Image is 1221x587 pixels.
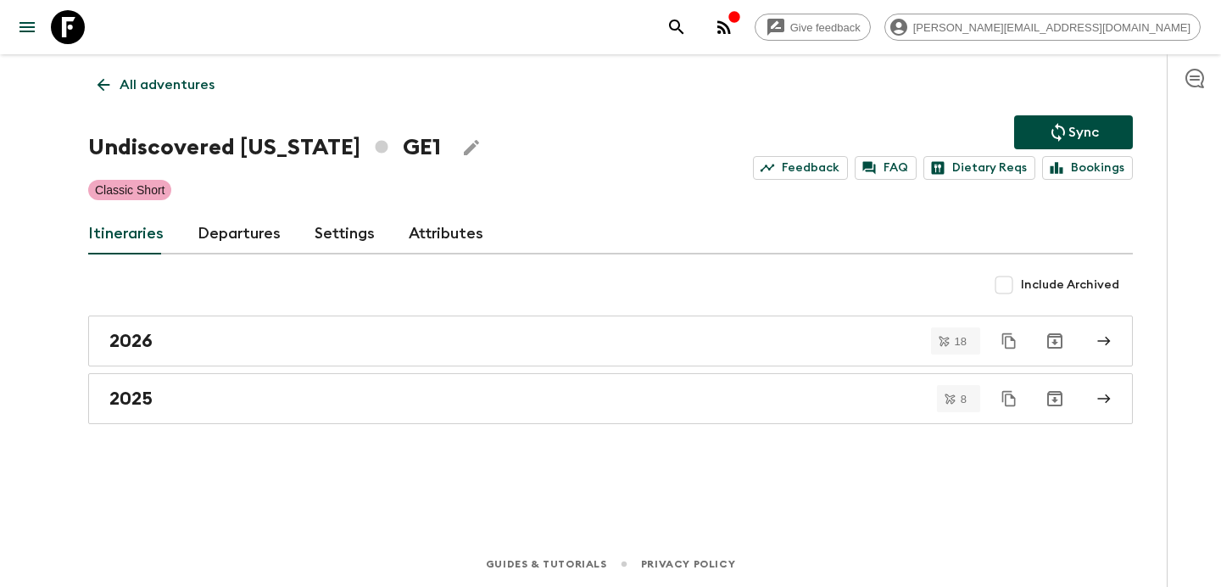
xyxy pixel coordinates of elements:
a: Feedback [753,156,848,180]
a: Guides & Tutorials [486,555,607,573]
button: Sync adventure departures to the booking engine [1014,115,1133,149]
a: Give feedback [755,14,871,41]
button: search adventures [660,10,694,44]
a: Attributes [409,214,483,254]
button: Archive [1038,324,1072,358]
button: Duplicate [994,383,1024,414]
a: Dietary Reqs [923,156,1035,180]
span: Include Archived [1021,277,1119,293]
span: 18 [945,336,977,347]
a: 2025 [88,373,1133,424]
a: Settings [315,214,375,254]
h2: 2026 [109,330,153,352]
a: Bookings [1042,156,1133,180]
h1: Undiscovered [US_STATE] GE1 [88,131,441,165]
div: [PERSON_NAME][EMAIL_ADDRESS][DOMAIN_NAME] [884,14,1201,41]
span: 8 [951,394,977,405]
button: menu [10,10,44,44]
span: [PERSON_NAME][EMAIL_ADDRESS][DOMAIN_NAME] [904,21,1200,34]
a: Privacy Policy [641,555,735,573]
a: Itineraries [88,214,164,254]
button: Edit Adventure Title [454,131,488,165]
span: Give feedback [781,21,870,34]
a: 2026 [88,316,1133,366]
a: All adventures [88,68,224,102]
h2: 2025 [109,388,153,410]
button: Duplicate [994,326,1024,356]
p: Sync [1068,122,1099,143]
a: FAQ [855,156,917,180]
p: Classic Short [95,182,164,198]
button: Archive [1038,382,1072,416]
p: All adventures [120,75,215,95]
a: Departures [198,214,281,254]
